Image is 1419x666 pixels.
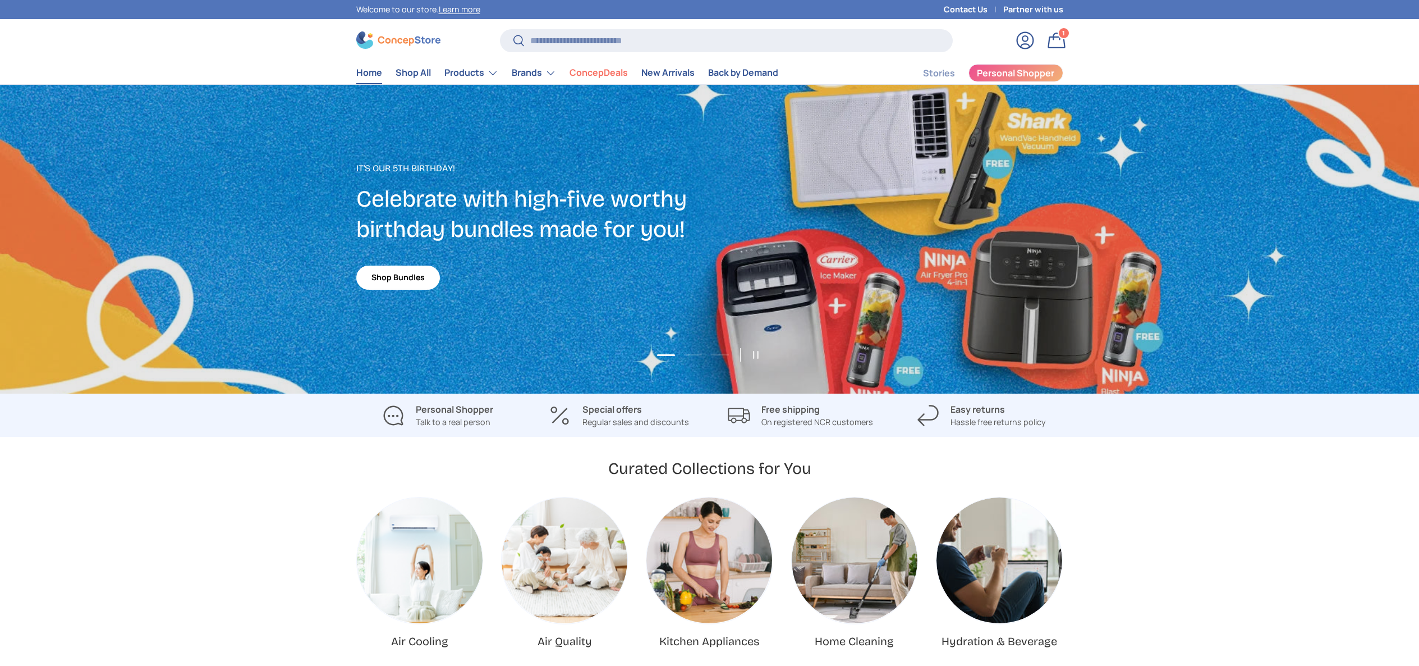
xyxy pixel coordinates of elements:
[356,62,778,84] nav: Primary
[582,403,642,416] strong: Special offers
[538,635,592,648] a: Air Quality
[942,635,1057,648] a: Hydration & Beverage
[977,69,1054,77] span: Personal Shopper
[923,62,955,84] a: Stories
[502,498,627,623] img: Air Quality
[416,403,493,416] strong: Personal Shopper
[641,62,695,84] a: New Arrivals
[944,3,1003,16] a: Contact Us
[356,31,440,49] img: ConcepStore
[646,498,772,623] a: Kitchen Appliances
[608,458,811,479] h2: Curated Collections for You
[438,62,505,84] summary: Products
[357,498,483,623] a: Air Cooling
[538,403,701,428] a: Special offers Regular sales and discounts
[761,416,873,428] p: On registered NCR customers
[708,62,778,84] a: Back by Demand
[444,62,498,84] a: Products
[356,62,382,84] a: Home
[582,416,689,428] p: Regular sales and discounts
[512,62,556,84] a: Brands
[792,498,917,623] a: Home Cleaning
[896,62,1063,84] nav: Secondary
[761,403,820,416] strong: Free shipping
[950,403,1005,416] strong: Easy returns
[356,266,440,290] a: Shop Bundles
[357,498,483,623] img: Air Cooling | ConcepStore
[439,4,480,15] a: Learn more
[416,416,493,428] p: Talk to a real person
[570,62,628,84] a: ConcepDeals
[968,64,1063,82] a: Personal Shopper
[356,184,710,245] h2: Celebrate with high-five worthy birthday bundles made for you!
[936,498,1062,623] a: Hydration & Beverage
[659,635,760,648] a: Kitchen Appliances
[1062,29,1065,37] span: 1
[815,635,894,648] a: Home Cleaning
[356,3,480,16] p: Welcome to our store.
[950,416,1046,428] p: Hassle free returns policy
[391,635,448,648] a: Air Cooling
[719,403,882,428] a: Free shipping On registered NCR customers
[396,62,431,84] a: Shop All
[900,403,1063,428] a: Easy returns Hassle free returns policy
[1003,3,1063,16] a: Partner with us
[505,62,563,84] summary: Brands
[356,162,710,175] p: It's our 5th Birthday!
[356,403,520,428] a: Personal Shopper Talk to a real person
